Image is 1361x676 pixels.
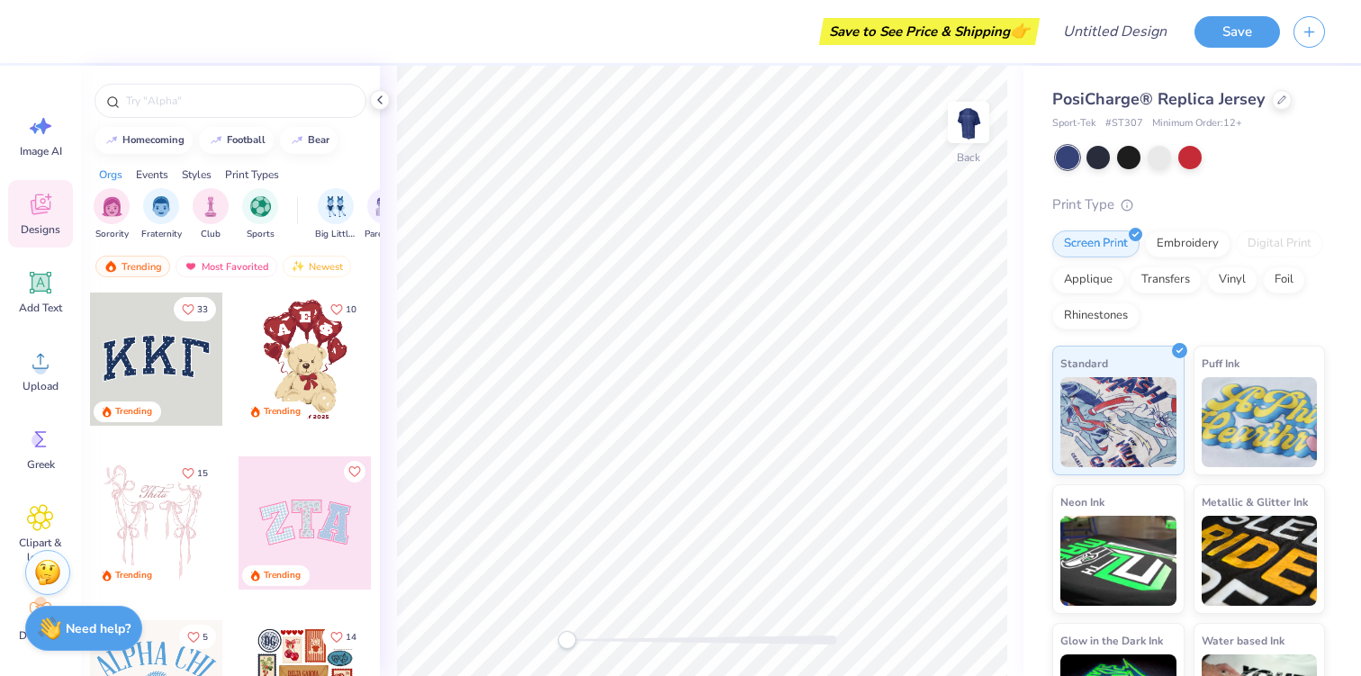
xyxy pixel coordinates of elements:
[227,135,266,145] div: football
[1202,492,1308,511] span: Metallic & Glitter Ink
[291,260,305,273] img: newest.gif
[104,135,119,146] img: trend_line.gif
[283,256,351,277] div: Newest
[193,188,229,241] button: filter button
[199,127,274,154] button: football
[115,405,152,419] div: Trending
[115,569,152,582] div: Trending
[365,228,406,241] span: Parent's Weekend
[315,188,356,241] div: filter for Big Little Reveal
[322,625,365,649] button: Like
[95,127,193,154] button: homecoming
[290,135,304,146] img: trend_line.gif
[1052,230,1140,257] div: Screen Print
[242,188,278,241] button: filter button
[141,188,182,241] div: filter for Fraternity
[326,196,346,217] img: Big Little Reveal Image
[1060,354,1108,373] span: Standard
[21,222,60,237] span: Designs
[247,228,275,241] span: Sports
[344,461,365,482] button: Like
[322,297,365,321] button: Like
[264,569,301,582] div: Trending
[308,135,329,145] div: bear
[1052,266,1124,293] div: Applique
[1060,492,1104,511] span: Neon Ink
[1060,377,1176,467] img: Standard
[197,305,208,314] span: 33
[1105,116,1143,131] span: # ST307
[1130,266,1202,293] div: Transfers
[182,167,212,183] div: Styles
[203,633,208,642] span: 5
[193,188,229,241] div: filter for Club
[1052,302,1140,329] div: Rhinestones
[1236,230,1323,257] div: Digital Print
[176,256,277,277] div: Most Favorited
[280,127,338,154] button: bear
[951,104,987,140] img: Back
[184,260,198,273] img: most_fav.gif
[1194,16,1280,48] button: Save
[346,633,356,642] span: 14
[1145,230,1230,257] div: Embroidery
[1049,14,1181,50] input: Untitled Design
[174,297,216,321] button: Like
[141,228,182,241] span: Fraternity
[315,188,356,241] button: filter button
[201,196,221,217] img: Club Image
[27,457,55,472] span: Greek
[209,135,223,146] img: trend_line.gif
[122,135,185,145] div: homecoming
[250,196,271,217] img: Sports Image
[264,405,301,419] div: Trending
[23,379,59,393] span: Upload
[1060,516,1176,606] img: Neon Ink
[375,196,396,217] img: Parent's Weekend Image
[179,625,216,649] button: Like
[99,167,122,183] div: Orgs
[1202,377,1318,467] img: Puff Ink
[136,167,168,183] div: Events
[94,188,130,241] div: filter for Sorority
[19,301,62,315] span: Add Text
[11,536,70,564] span: Clipart & logos
[365,188,406,241] div: filter for Parent's Weekend
[315,228,356,241] span: Big Little Reveal
[95,256,170,277] div: Trending
[1052,194,1325,215] div: Print Type
[102,196,122,217] img: Sorority Image
[151,196,171,217] img: Fraternity Image
[558,631,576,649] div: Accessibility label
[141,188,182,241] button: filter button
[957,149,980,166] div: Back
[225,167,279,183] div: Print Types
[19,628,62,643] span: Decorate
[95,228,129,241] span: Sorority
[201,228,221,241] span: Club
[346,305,356,314] span: 10
[365,188,406,241] button: filter button
[104,260,118,273] img: trending.gif
[1152,116,1242,131] span: Minimum Order: 12 +
[124,92,355,110] input: Try "Alpha"
[1010,20,1030,41] span: 👉
[1052,116,1096,131] span: Sport-Tek
[20,144,62,158] span: Image AI
[1263,266,1305,293] div: Foil
[242,188,278,241] div: filter for Sports
[1202,631,1284,650] span: Water based Ink
[1207,266,1257,293] div: Vinyl
[1052,88,1265,110] span: PosiCharge® Replica Jersey
[824,18,1035,45] div: Save to See Price & Shipping
[1060,631,1163,650] span: Glow in the Dark Ink
[1202,354,1239,373] span: Puff Ink
[94,188,130,241] button: filter button
[66,620,131,637] strong: Need help?
[197,469,208,478] span: 15
[174,461,216,485] button: Like
[1202,516,1318,606] img: Metallic & Glitter Ink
